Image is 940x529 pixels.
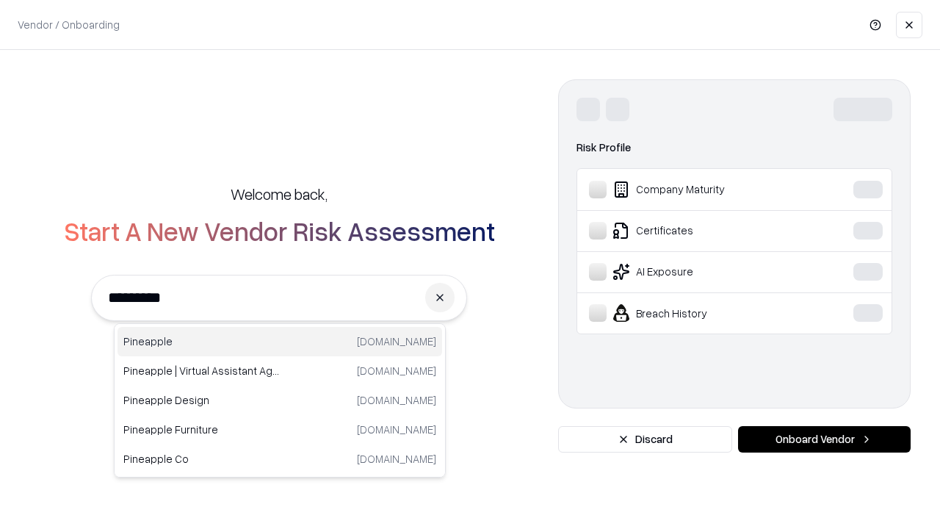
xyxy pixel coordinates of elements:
[357,451,436,467] p: [DOMAIN_NAME]
[357,334,436,349] p: [DOMAIN_NAME]
[18,17,120,32] p: Vendor / Onboarding
[64,216,495,245] h2: Start A New Vendor Risk Assessment
[558,426,732,453] button: Discard
[589,304,809,322] div: Breach History
[123,363,280,378] p: Pineapple | Virtual Assistant Agency
[123,451,280,467] p: Pineapple Co
[123,422,280,437] p: Pineapple Furniture
[738,426,911,453] button: Onboard Vendor
[123,392,280,408] p: Pineapple Design
[589,263,809,281] div: AI Exposure
[589,181,809,198] div: Company Maturity
[231,184,328,204] h5: Welcome back,
[576,139,892,156] div: Risk Profile
[123,334,280,349] p: Pineapple
[589,222,809,240] div: Certificates
[114,323,446,478] div: Suggestions
[357,422,436,437] p: [DOMAIN_NAME]
[357,363,436,378] p: [DOMAIN_NAME]
[357,392,436,408] p: [DOMAIN_NAME]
